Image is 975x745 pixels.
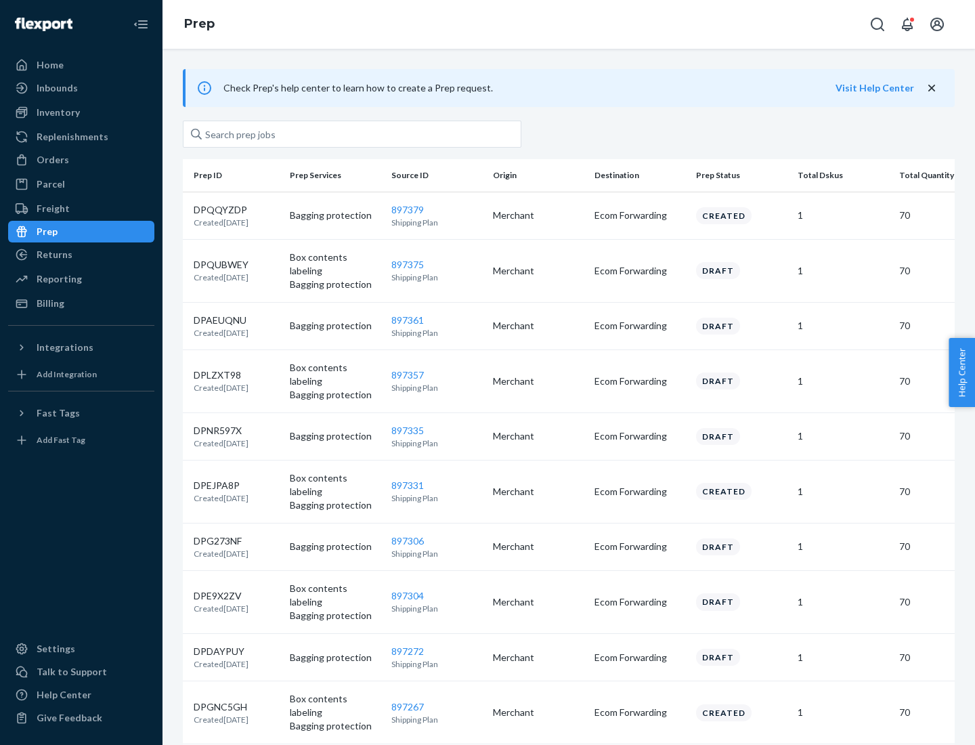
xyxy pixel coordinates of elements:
[594,595,685,609] p: Ecom Forwarding
[8,173,154,195] a: Parcel
[391,259,424,270] a: 897375
[691,159,792,192] th: Prep Status
[194,603,248,614] p: Created [DATE]
[223,82,493,93] span: Check Prep's help center to learn how to create a Prep request.
[391,658,482,670] p: Shipping Plan
[798,651,888,664] p: 1
[183,121,521,148] input: Search prep jobs
[696,538,740,555] div: Draft
[37,248,72,261] div: Returns
[696,649,740,666] div: Draft
[15,18,72,31] img: Flexport logo
[8,268,154,290] a: Reporting
[696,593,740,610] div: Draft
[37,642,75,656] div: Settings
[589,159,691,192] th: Destination
[194,700,248,714] p: DPGNC5GH
[194,534,248,548] p: DPG273NF
[290,209,381,222] p: Bagging protection
[391,314,424,326] a: 897361
[290,719,381,733] p: Bagging protection
[594,209,685,222] p: Ecom Forwarding
[391,548,482,559] p: Shipping Plan
[194,272,248,283] p: Created [DATE]
[37,106,80,119] div: Inventory
[493,319,584,333] p: Merchant
[8,244,154,265] a: Returns
[696,704,752,721] div: Created
[8,684,154,706] a: Help Center
[290,278,381,291] p: Bagging protection
[194,424,248,438] p: DPNR597X
[8,102,154,123] a: Inventory
[391,438,482,449] p: Shipping Plan
[391,204,424,215] a: 897379
[290,582,381,609] p: Box contents labeling
[391,590,424,601] a: 897304
[696,318,740,335] div: Draft
[8,337,154,358] button: Integrations
[8,364,154,385] a: Add Integration
[493,540,584,553] p: Merchant
[290,540,381,553] p: Bagging protection
[194,589,248,603] p: DPE9X2ZV
[798,540,888,553] p: 1
[37,711,102,725] div: Give Feedback
[493,706,584,719] p: Merchant
[391,714,482,725] p: Shipping Plan
[493,429,584,443] p: Merchant
[37,153,69,167] div: Orders
[194,479,248,492] p: DPEJPA8P
[798,209,888,222] p: 1
[391,535,424,547] a: 897306
[194,258,248,272] p: DPQUBWEY
[194,368,248,382] p: DPLZXT98
[194,492,248,504] p: Created [DATE]
[194,645,248,658] p: DPDAYPUY
[290,609,381,622] p: Bagging protection
[493,485,584,498] p: Merchant
[194,203,248,217] p: DPQQYZDP
[836,81,914,95] button: Visit Help Center
[37,272,82,286] div: Reporting
[493,651,584,664] p: Merchant
[127,11,154,38] button: Close Navigation
[949,338,975,407] button: Help Center
[391,327,482,339] p: Shipping Plan
[290,319,381,333] p: Bagging protection
[8,221,154,242] a: Prep
[798,595,888,609] p: 1
[184,16,215,31] a: Prep
[391,217,482,228] p: Shipping Plan
[194,658,248,670] p: Created [DATE]
[391,645,424,657] a: 897272
[391,480,424,491] a: 897331
[194,327,248,339] p: Created [DATE]
[194,382,248,393] p: Created [DATE]
[37,688,91,702] div: Help Center
[594,651,685,664] p: Ecom Forwarding
[8,198,154,219] a: Freight
[194,438,248,449] p: Created [DATE]
[290,692,381,719] p: Box contents labeling
[696,207,752,224] div: Created
[173,5,225,44] ol: breadcrumbs
[493,595,584,609] p: Merchant
[493,209,584,222] p: Merchant
[284,159,386,192] th: Prep Services
[37,406,80,420] div: Fast Tags
[798,319,888,333] p: 1
[37,130,108,144] div: Replenishments
[194,714,248,725] p: Created [DATE]
[8,429,154,451] a: Add Fast Tag
[924,11,951,38] button: Open account menu
[290,251,381,278] p: Box contents labeling
[391,272,482,283] p: Shipping Plan
[594,375,685,388] p: Ecom Forwarding
[594,429,685,443] p: Ecom Forwarding
[696,483,752,500] div: Created
[8,707,154,729] button: Give Feedback
[37,297,64,310] div: Billing
[290,429,381,443] p: Bagging protection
